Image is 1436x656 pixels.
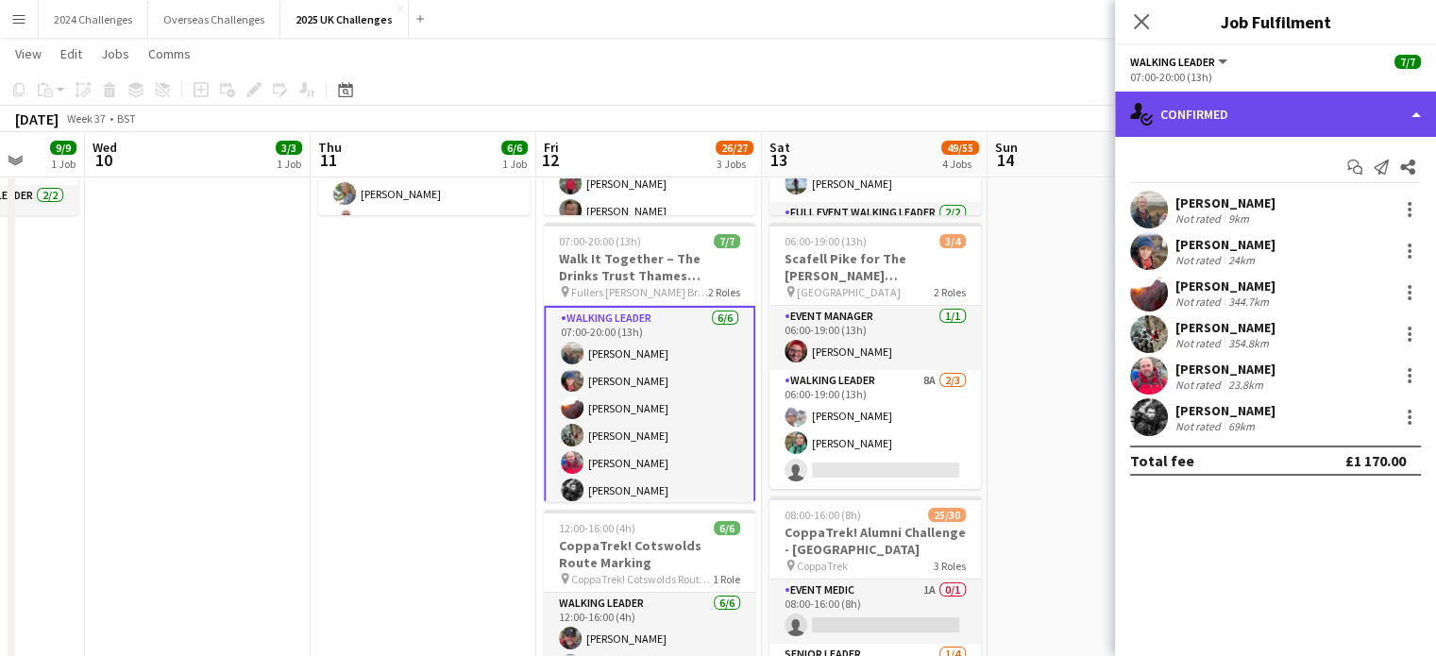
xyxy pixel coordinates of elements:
span: 14 [992,149,1018,171]
app-job-card: 06:00-19:00 (13h)3/4Scafell Pike for The [PERSON_NAME] [PERSON_NAME] Trust [GEOGRAPHIC_DATA]2 Rol... [769,223,981,489]
span: 12 [541,149,559,171]
span: 07:00-20:00 (13h) [559,234,641,248]
div: [PERSON_NAME] [1175,278,1276,294]
span: 25/30 [928,508,966,522]
span: View [15,45,42,62]
div: Not rated [1175,211,1225,226]
span: Fri [544,139,559,156]
h3: Job Fulfilment [1115,9,1436,34]
div: [PERSON_NAME] [1175,361,1276,378]
span: 49/55 [941,141,979,155]
div: [DATE] [15,109,59,128]
div: Not rated [1175,419,1225,433]
div: £1 170.00 [1345,451,1406,470]
a: Comms [141,42,198,66]
div: 344.7km [1225,294,1273,309]
button: 2025 UK Challenges [280,1,409,38]
span: CoppaTrek! Cotswolds Route Marking [571,572,713,586]
app-card-role: Full Event Walking Leader2/2 [769,202,981,299]
h3: CoppaTrek! Cotswolds Route Marking [544,537,755,571]
span: 7/7 [714,234,740,248]
h3: Walk It Together – The Drinks Trust Thames Footpath Challenge [544,250,755,284]
div: [PERSON_NAME] [1175,194,1276,211]
div: 24km [1225,253,1259,267]
span: 6/6 [501,141,528,155]
span: CoppaTrek [797,559,848,573]
div: Not rated [1175,294,1225,309]
div: 69km [1225,419,1259,433]
span: 10 [90,149,117,171]
a: Jobs [93,42,137,66]
div: 4 Jobs [942,157,978,171]
div: Confirmed [1115,92,1436,137]
div: 1 Job [51,157,76,171]
a: Edit [53,42,90,66]
span: 1 Role [713,572,740,586]
app-card-role: Event Manager1/106:00-19:00 (13h)[PERSON_NAME] [769,306,981,370]
span: Edit [60,45,82,62]
div: [PERSON_NAME] [1175,402,1276,419]
span: Sat [769,139,790,156]
div: 07:00-20:00 (13h) [1130,70,1421,84]
div: [PERSON_NAME] [1175,236,1276,253]
div: 3 Jobs [717,157,752,171]
span: 13 [767,149,790,171]
span: 3/4 [939,234,966,248]
button: Overseas Challenges [148,1,280,38]
span: Wed [93,139,117,156]
span: 06:00-19:00 (13h) [785,234,867,248]
span: Week 37 [62,111,110,126]
h3: Scafell Pike for The [PERSON_NAME] [PERSON_NAME] Trust [769,250,981,284]
a: View [8,42,49,66]
span: Fullers [PERSON_NAME] Brewery, [GEOGRAPHIC_DATA] [571,285,708,299]
span: 11 [315,149,342,171]
span: 26/27 [716,141,753,155]
app-card-role: Event Medic1A0/108:00-16:00 (8h) [769,580,981,644]
span: 3/3 [276,141,302,155]
app-card-role: Walking Leader8A2/306:00-19:00 (13h)[PERSON_NAME][PERSON_NAME] [769,370,981,489]
app-job-card: 07:00-20:00 (13h)7/7Walk It Together – The Drinks Trust Thames Footpath Challenge Fullers [PERSON... [544,223,755,502]
span: 3 Roles [934,559,966,573]
div: BST [117,111,136,126]
span: 6/6 [714,521,740,535]
div: 9km [1225,211,1253,226]
div: 1 Job [502,157,527,171]
h3: CoppaTrek! Alumni Challenge - [GEOGRAPHIC_DATA] [769,524,981,558]
span: Thu [318,139,342,156]
div: Not rated [1175,253,1225,267]
app-card-role: Walking Leader6/607:00-20:00 (13h)[PERSON_NAME][PERSON_NAME][PERSON_NAME][PERSON_NAME][PERSON_NAM... [544,306,755,511]
div: 354.8km [1225,336,1273,350]
div: Not rated [1175,336,1225,350]
span: Walking Leader [1130,55,1215,69]
button: Walking Leader [1130,55,1230,69]
div: Not rated [1175,378,1225,392]
span: Comms [148,45,191,62]
div: 1 Job [277,157,301,171]
span: 2 Roles [708,285,740,299]
div: Total fee [1130,451,1194,470]
span: 7/7 [1394,55,1421,69]
span: 08:00-16:00 (8h) [785,508,861,522]
span: Sun [995,139,1018,156]
span: 9/9 [50,141,76,155]
span: [GEOGRAPHIC_DATA] [797,285,901,299]
span: Jobs [101,45,129,62]
button: 2024 Challenges [39,1,148,38]
span: 2 Roles [934,285,966,299]
div: [PERSON_NAME] [1175,319,1276,336]
div: 23.8km [1225,378,1267,392]
span: 12:00-16:00 (4h) [559,521,635,535]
